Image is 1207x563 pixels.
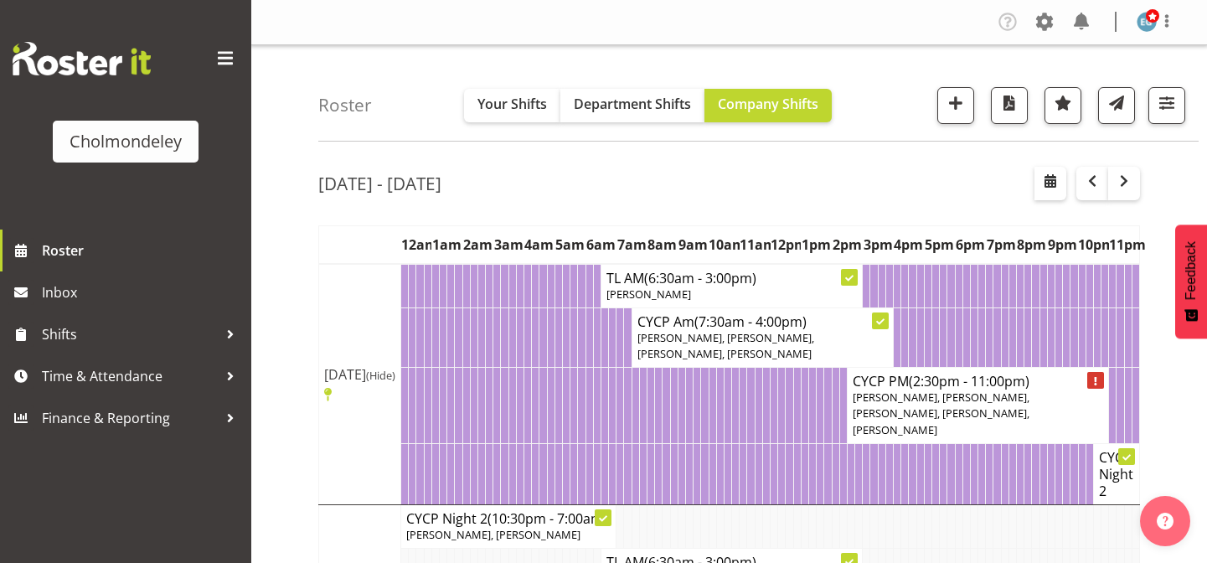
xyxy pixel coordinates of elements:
[42,405,218,431] span: Finance & Reporting
[493,225,524,264] th: 3am
[924,225,955,264] th: 5pm
[431,225,462,264] th: 1am
[709,225,740,264] th: 10am
[704,89,832,122] button: Company Shifts
[1184,241,1199,300] span: Feedback
[464,89,560,122] button: Your Shifts
[1045,87,1081,124] button: Highlight an important date within the roster.
[740,225,771,264] th: 11am
[606,287,691,302] span: [PERSON_NAME]
[991,87,1028,124] button: Download a PDF of the roster according to the set date range.
[894,225,925,264] th: 4pm
[406,527,580,542] span: [PERSON_NAME], [PERSON_NAME]
[616,225,647,264] th: 7am
[637,313,888,330] h4: CYCP Am
[70,129,182,154] div: Cholmondeley
[1099,449,1134,499] h4: CYCP Night 2
[42,280,243,305] span: Inbox
[909,372,1029,390] span: (2:30pm - 11:00pm)
[13,42,151,75] img: Rosterit website logo
[937,87,974,124] button: Add a new shift
[366,368,395,383] span: (Hide)
[487,509,607,528] span: (10:30pm - 7:00am)
[318,96,372,115] h4: Roster
[718,95,818,113] span: Company Shifts
[560,89,704,122] button: Department Shifts
[585,225,616,264] th: 6am
[462,225,493,264] th: 2am
[406,510,611,527] h4: CYCP Night 2
[644,269,756,287] span: (6:30am - 3:00pm)
[606,270,857,287] h4: TL AM
[678,225,709,264] th: 9am
[801,225,832,264] th: 1pm
[863,225,894,264] th: 3pm
[1157,513,1173,529] img: help-xxl-2.png
[1078,225,1109,264] th: 10pm
[574,95,691,113] span: Department Shifts
[1047,225,1078,264] th: 9pm
[986,225,1017,264] th: 7pm
[637,330,814,361] span: [PERSON_NAME], [PERSON_NAME], [PERSON_NAME], [PERSON_NAME]
[647,225,678,264] th: 8am
[1148,87,1185,124] button: Filter Shifts
[401,225,432,264] th: 12am
[554,225,585,264] th: 5am
[477,95,547,113] span: Your Shifts
[319,264,401,505] td: [DATE]
[42,364,218,389] span: Time & Attendance
[955,225,986,264] th: 6pm
[1017,225,1048,264] th: 8pm
[1109,225,1140,264] th: 11pm
[832,225,863,264] th: 2pm
[1175,225,1207,338] button: Feedback - Show survey
[318,173,441,194] h2: [DATE] - [DATE]
[1137,12,1157,32] img: evie-guard1532.jpg
[771,225,802,264] th: 12pm
[42,238,243,263] span: Roster
[1098,87,1135,124] button: Send a list of all shifts for the selected filtered period to all rostered employees.
[42,322,218,347] span: Shifts
[853,390,1029,436] span: [PERSON_NAME], [PERSON_NAME], [PERSON_NAME], [PERSON_NAME], [PERSON_NAME]
[1034,167,1066,200] button: Select a specific date within the roster.
[524,225,555,264] th: 4am
[694,312,807,331] span: (7:30am - 4:00pm)
[853,373,1103,390] h4: CYCP PM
